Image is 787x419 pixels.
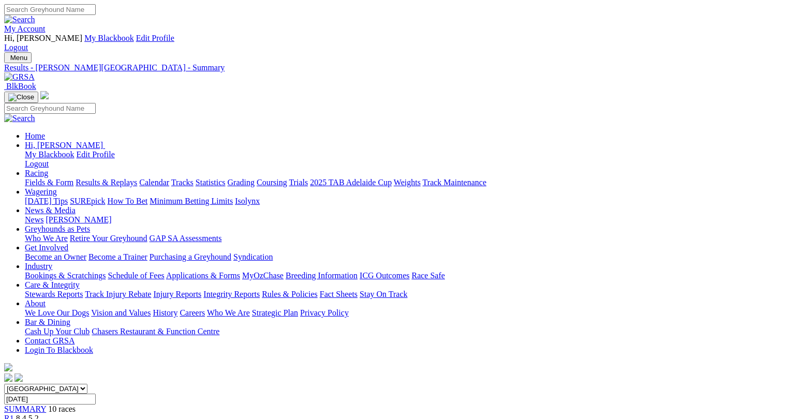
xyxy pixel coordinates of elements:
[8,93,34,101] img: Close
[25,150,75,159] a: My Blackbook
[91,308,151,317] a: Vision and Values
[88,252,147,261] a: Become a Trainer
[25,318,70,326] a: Bar & Dining
[166,271,240,280] a: Applications & Forms
[4,34,82,42] span: Hi, [PERSON_NAME]
[360,271,409,280] a: ICG Outcomes
[40,91,49,99] img: logo-grsa-white.png
[136,34,174,42] a: Edit Profile
[4,82,36,91] a: BlkBook
[196,178,226,187] a: Statistics
[423,178,486,187] a: Track Maintenance
[300,308,349,317] a: Privacy Policy
[25,225,90,233] a: Greyhounds as Pets
[25,271,783,280] div: Industry
[4,394,96,405] input: Select date
[4,34,783,52] div: My Account
[150,197,233,205] a: Minimum Betting Limits
[150,234,222,243] a: GAP SA Assessments
[25,131,45,140] a: Home
[203,290,260,298] a: Integrity Reports
[252,308,298,317] a: Strategic Plan
[92,327,219,336] a: Chasers Restaurant & Function Centre
[4,373,12,382] img: facebook.svg
[235,197,260,205] a: Isolynx
[153,308,177,317] a: History
[25,215,43,224] a: News
[25,336,75,345] a: Contact GRSA
[76,178,137,187] a: Results & Replays
[25,234,68,243] a: Who We Are
[25,178,73,187] a: Fields & Form
[139,178,169,187] a: Calendar
[207,308,250,317] a: Who We Are
[310,178,392,187] a: 2025 TAB Adelaide Cup
[25,308,783,318] div: About
[25,271,106,280] a: Bookings & Scratchings
[242,271,284,280] a: MyOzChase
[286,271,358,280] a: Breeding Information
[171,178,194,187] a: Tracks
[25,159,49,168] a: Logout
[25,290,783,299] div: Care & Integrity
[10,54,27,62] span: Menu
[4,15,35,24] img: Search
[70,197,105,205] a: SUREpick
[77,150,115,159] a: Edit Profile
[25,197,68,205] a: [DATE] Tips
[4,72,35,82] img: GRSA
[4,24,46,33] a: My Account
[150,252,231,261] a: Purchasing a Greyhound
[4,52,32,63] button: Toggle navigation
[4,43,28,52] a: Logout
[25,150,783,169] div: Hi, [PERSON_NAME]
[25,141,103,149] span: Hi, [PERSON_NAME]
[25,252,86,261] a: Become an Owner
[25,187,57,196] a: Wagering
[25,280,80,289] a: Care & Integrity
[228,178,255,187] a: Grading
[394,178,421,187] a: Weights
[25,169,48,177] a: Racing
[262,290,318,298] a: Rules & Policies
[46,215,111,224] a: [PERSON_NAME]
[4,114,35,123] img: Search
[25,308,89,317] a: We Love Our Dogs
[4,63,783,72] a: Results - [PERSON_NAME][GEOGRAPHIC_DATA] - Summary
[25,252,783,262] div: Get Involved
[25,178,783,187] div: Racing
[320,290,358,298] a: Fact Sheets
[4,4,96,15] input: Search
[25,327,90,336] a: Cash Up Your Club
[85,290,151,298] a: Track Injury Rebate
[4,405,46,413] a: SUMMARY
[70,234,147,243] a: Retire Your Greyhound
[180,308,205,317] a: Careers
[108,271,164,280] a: Schedule of Fees
[4,103,96,114] input: Search
[25,262,52,271] a: Industry
[84,34,134,42] a: My Blackbook
[25,346,93,354] a: Login To Blackbook
[25,197,783,206] div: Wagering
[25,243,68,252] a: Get Involved
[153,290,201,298] a: Injury Reports
[6,82,36,91] span: BlkBook
[48,405,76,413] span: 10 races
[14,373,23,382] img: twitter.svg
[233,252,273,261] a: Syndication
[25,141,105,149] a: Hi, [PERSON_NAME]
[289,178,308,187] a: Trials
[108,197,148,205] a: How To Bet
[25,327,783,336] div: Bar & Dining
[25,234,783,243] div: Greyhounds as Pets
[25,299,46,308] a: About
[4,92,38,103] button: Toggle navigation
[360,290,407,298] a: Stay On Track
[25,206,76,215] a: News & Media
[257,178,287,187] a: Coursing
[25,290,83,298] a: Stewards Reports
[411,271,444,280] a: Race Safe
